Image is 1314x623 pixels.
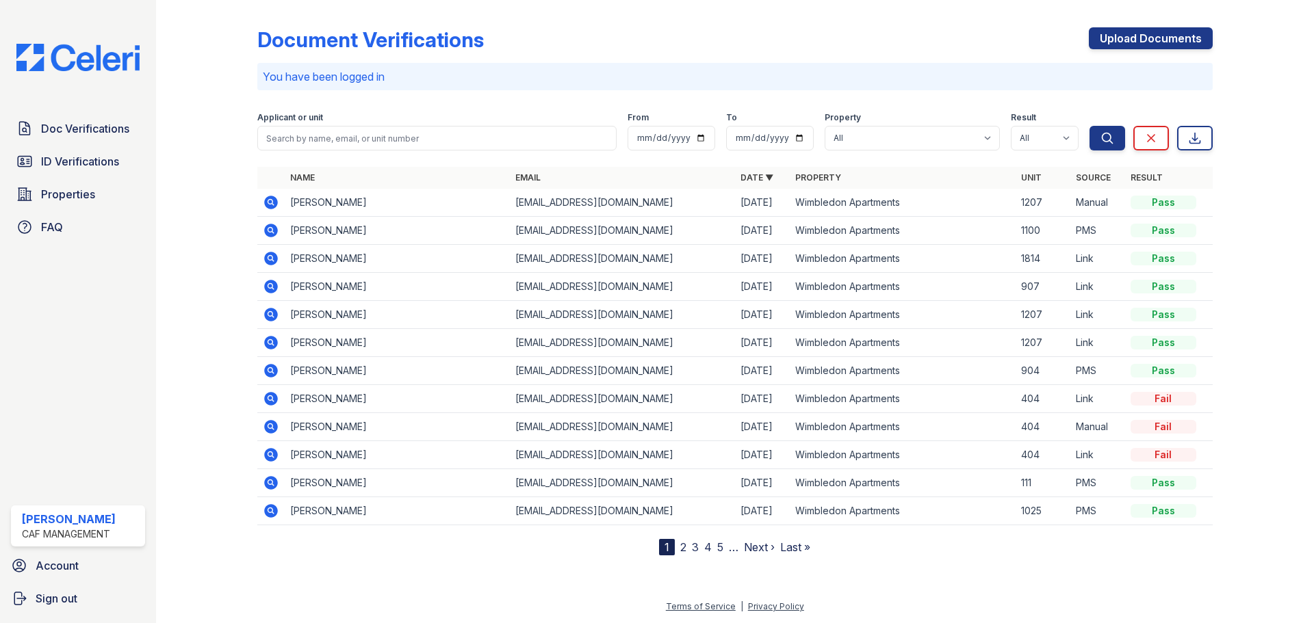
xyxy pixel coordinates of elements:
[1131,476,1196,490] div: Pass
[285,329,510,357] td: [PERSON_NAME]
[1131,420,1196,434] div: Fail
[1016,245,1070,273] td: 1814
[510,245,735,273] td: [EMAIL_ADDRESS][DOMAIN_NAME]
[726,112,737,123] label: To
[510,301,735,329] td: [EMAIL_ADDRESS][DOMAIN_NAME]
[257,27,484,52] div: Document Verifications
[1131,364,1196,377] div: Pass
[1016,329,1070,357] td: 1207
[704,540,712,554] a: 4
[510,469,735,497] td: [EMAIL_ADDRESS][DOMAIN_NAME]
[1131,172,1163,183] a: Result
[257,126,617,150] input: Search by name, email, or unit number
[748,601,804,611] a: Privacy Policy
[41,186,95,202] span: Properties
[1070,301,1125,329] td: Link
[41,153,119,170] span: ID Verifications
[735,385,790,413] td: [DATE]
[1131,280,1196,293] div: Pass
[1131,196,1196,209] div: Pass
[11,148,145,175] a: ID Verifications
[5,585,151,612] button: Sign out
[790,385,1015,413] td: Wimbledon Apartments
[510,441,735,469] td: [EMAIL_ADDRESS][DOMAIN_NAME]
[510,385,735,413] td: [EMAIL_ADDRESS][DOMAIN_NAME]
[790,413,1015,441] td: Wimbledon Apartments
[22,527,116,541] div: CAF Management
[1131,336,1196,349] div: Pass
[36,557,79,574] span: Account
[1011,112,1036,123] label: Result
[1131,504,1196,518] div: Pass
[1076,172,1111,183] a: Source
[659,539,675,555] div: 1
[22,511,116,527] div: [PERSON_NAME]
[735,245,790,273] td: [DATE]
[790,497,1015,525] td: Wimbledon Apartments
[285,385,510,413] td: [PERSON_NAME]
[1131,252,1196,265] div: Pass
[1070,329,1125,357] td: Link
[285,413,510,441] td: [PERSON_NAME]
[1131,448,1196,462] div: Fail
[285,273,510,301] td: [PERSON_NAME]
[735,469,790,497] td: [DATE]
[744,540,775,554] a: Next ›
[1016,273,1070,301] td: 907
[1070,441,1125,469] td: Link
[1016,469,1070,497] td: 111
[11,213,145,241] a: FAQ
[735,441,790,469] td: [DATE]
[790,329,1015,357] td: Wimbledon Apartments
[41,219,63,235] span: FAQ
[1016,385,1070,413] td: 404
[666,601,736,611] a: Terms of Service
[735,273,790,301] td: [DATE]
[510,329,735,357] td: [EMAIL_ADDRESS][DOMAIN_NAME]
[11,115,145,142] a: Doc Verifications
[1070,413,1125,441] td: Manual
[735,301,790,329] td: [DATE]
[11,181,145,208] a: Properties
[1070,497,1125,525] td: PMS
[735,413,790,441] td: [DATE]
[1131,224,1196,237] div: Pass
[780,540,810,554] a: Last »
[729,539,738,555] span: …
[515,172,541,183] a: Email
[1016,301,1070,329] td: 1207
[795,172,841,183] a: Property
[790,273,1015,301] td: Wimbledon Apartments
[1016,189,1070,217] td: 1207
[790,245,1015,273] td: Wimbledon Apartments
[285,497,510,525] td: [PERSON_NAME]
[263,68,1207,85] p: You have been logged in
[285,469,510,497] td: [PERSON_NAME]
[790,357,1015,385] td: Wimbledon Apartments
[510,357,735,385] td: [EMAIL_ADDRESS][DOMAIN_NAME]
[1131,392,1196,406] div: Fail
[41,120,129,137] span: Doc Verifications
[735,357,790,385] td: [DATE]
[1070,357,1125,385] td: PMS
[680,540,686,554] a: 2
[1089,27,1213,49] a: Upload Documents
[1016,441,1070,469] td: 404
[285,441,510,469] td: [PERSON_NAME]
[735,329,790,357] td: [DATE]
[825,112,861,123] label: Property
[628,112,649,123] label: From
[1016,413,1070,441] td: 404
[510,217,735,245] td: [EMAIL_ADDRESS][DOMAIN_NAME]
[510,413,735,441] td: [EMAIL_ADDRESS][DOMAIN_NAME]
[510,189,735,217] td: [EMAIL_ADDRESS][DOMAIN_NAME]
[285,189,510,217] td: [PERSON_NAME]
[510,273,735,301] td: [EMAIL_ADDRESS][DOMAIN_NAME]
[717,540,723,554] a: 5
[735,497,790,525] td: [DATE]
[740,172,773,183] a: Date ▼
[510,497,735,525] td: [EMAIL_ADDRESS][DOMAIN_NAME]
[1070,469,1125,497] td: PMS
[735,217,790,245] td: [DATE]
[1016,497,1070,525] td: 1025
